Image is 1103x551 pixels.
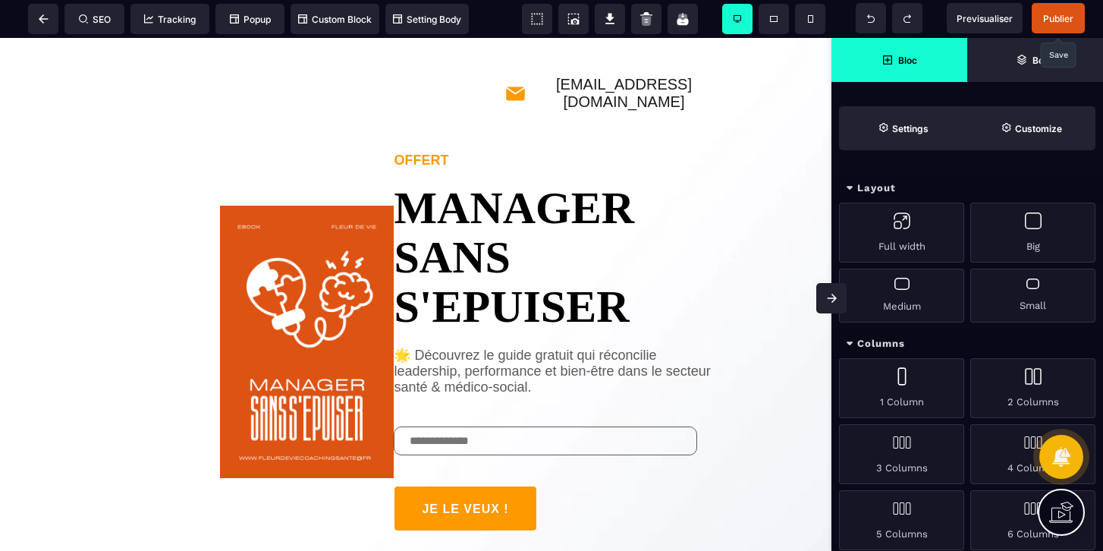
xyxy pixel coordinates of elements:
[1015,123,1062,134] strong: Customize
[839,424,964,484] div: 3 Columns
[947,3,1023,33] span: Preview
[79,14,111,25] span: SEO
[839,106,967,150] span: Settings
[967,106,1095,150] span: Open Style Manager
[839,203,964,263] div: Full width
[970,269,1095,323] div: Small
[394,131,725,294] text: MANAGER SANS S'EPUISER
[892,123,929,134] strong: Settings
[1043,13,1073,24] span: Publier
[394,309,725,373] text: 🌟 Découvrez le guide gratuit qui réconcilie leadership, performance et bien-être dans le secteur ...
[558,4,589,34] span: Screenshot
[967,38,1103,82] span: Open Layer Manager
[230,14,271,25] span: Popup
[1032,55,1054,66] strong: Body
[831,38,967,82] span: Open Blocks
[504,45,526,67] img: 8aeef015e0ebd4251a34490ffea99928_mail.png
[957,13,1013,24] span: Previsualiser
[970,358,1095,418] div: 2 Columns
[898,55,917,66] strong: Bloc
[393,14,461,25] span: Setting Body
[839,490,964,550] div: 5 Columns
[394,448,536,493] button: JE LE VEUX !
[144,14,196,25] span: Tracking
[298,14,372,25] span: Custom Block
[526,38,721,73] text: [EMAIL_ADDRESS][DOMAIN_NAME]
[970,490,1095,550] div: 6 Columns
[970,424,1095,484] div: 4 Columns
[522,4,552,34] span: View components
[970,203,1095,263] div: Big
[839,269,964,323] div: Medium
[839,358,964,418] div: 1 Column
[220,168,394,439] img: 139a9c0127c1842eafd12cea98a85ebc_FLEUR_DE_VIE.png
[831,330,1103,358] div: Columns
[831,175,1103,203] div: Layout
